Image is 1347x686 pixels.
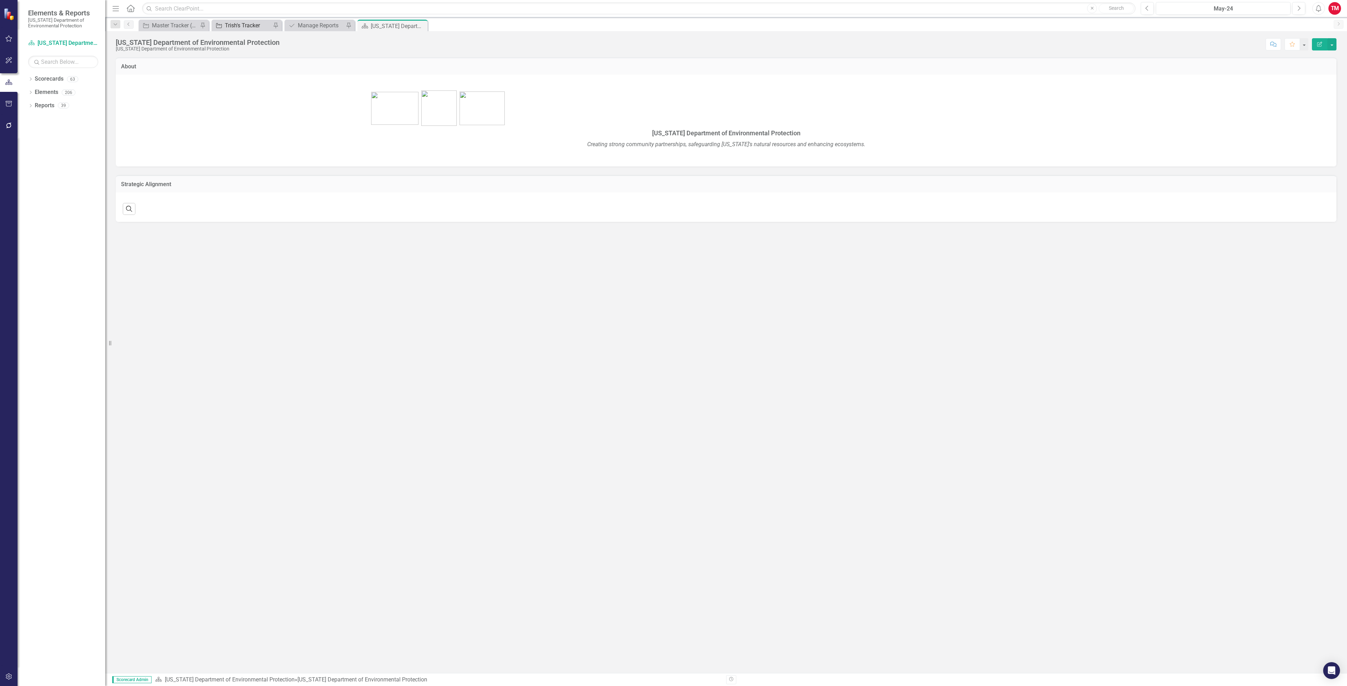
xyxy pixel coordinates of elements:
div: Open Intercom Messenger [1323,662,1340,679]
small: [US_STATE] Department of Environmental Protection [28,17,98,29]
div: [US_STATE] Department of Environmental Protection [371,22,426,30]
img: bird1.png [460,91,505,125]
a: [US_STATE] Department of Environmental Protection [165,676,295,683]
img: ClearPoint Strategy [3,7,16,21]
em: Creating strong community partnerships, safeguarding [US_STATE]'s natural resources and enhancing... [587,141,865,148]
div: Master Tracker (External) [152,21,198,30]
button: TM [1328,2,1341,15]
div: » [155,676,721,684]
div: 39 [58,103,69,109]
div: Manage Reports [298,21,344,30]
div: [US_STATE] Department of Environmental Protection [116,39,280,46]
img: bhsp1.png [371,92,418,125]
h3: About [121,63,1331,70]
span: Search [1109,5,1124,11]
a: Scorecards [35,75,63,83]
div: 63 [67,76,78,82]
div: May-24 [1158,5,1288,13]
div: [US_STATE] Department of Environmental Protection [297,676,427,683]
span: [US_STATE] Department of Environmental Protection [652,129,800,137]
input: Search ClearPoint... [142,2,1135,15]
input: Search Below... [28,56,98,68]
h3: Strategic Alignment [121,181,1331,188]
a: [US_STATE] Department of Environmental Protection [28,39,98,47]
button: May-24 [1156,2,1291,15]
a: Reports [35,102,54,110]
a: Trish's Tracker [213,21,271,30]
a: Manage Reports [286,21,344,30]
div: 206 [62,89,75,95]
span: Scorecard Admin [112,676,152,683]
a: Master Tracker (External) [140,21,198,30]
div: [US_STATE] Department of Environmental Protection [116,46,280,52]
div: Trish's Tracker [225,21,271,30]
button: Search [1099,4,1134,13]
span: Elements & Reports [28,9,98,17]
a: Elements [35,88,58,96]
img: FL-DEP-LOGO-color-sam%20v4.jpg [421,90,457,126]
